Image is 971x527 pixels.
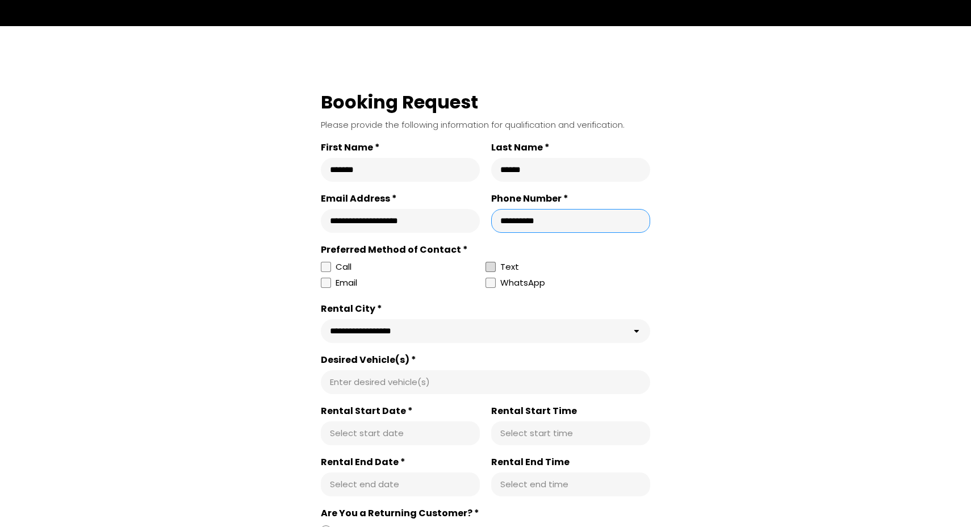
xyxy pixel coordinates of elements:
[491,457,650,468] label: Rental End Time
[321,508,650,519] div: Are You a Returning Customer? *
[321,193,480,204] label: Email Address *
[491,142,650,153] label: Last Name *
[336,276,357,290] div: Email
[321,119,650,131] div: Please provide the following information for qualification and verification.
[321,244,650,256] div: Preferred Method of Contact *
[330,215,471,227] input: Email Address *
[321,457,480,468] label: Rental End Date *
[321,319,650,343] select: Rental City *
[321,405,480,417] label: Rental Start Date *
[500,260,519,274] div: Text
[321,354,650,366] label: Desired Vehicle(s) *
[500,276,545,292] div: WhatsApp
[336,260,351,274] div: Call
[321,90,650,114] div: Booking Request
[491,405,650,417] label: Rental Start Time
[321,303,650,315] div: Rental City *
[321,142,480,153] label: First Name *
[491,193,650,204] label: Phone Number *
[330,164,471,175] input: First Name *
[330,377,641,388] input: Desired Vehicle(s) *
[500,164,641,175] input: Last Name *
